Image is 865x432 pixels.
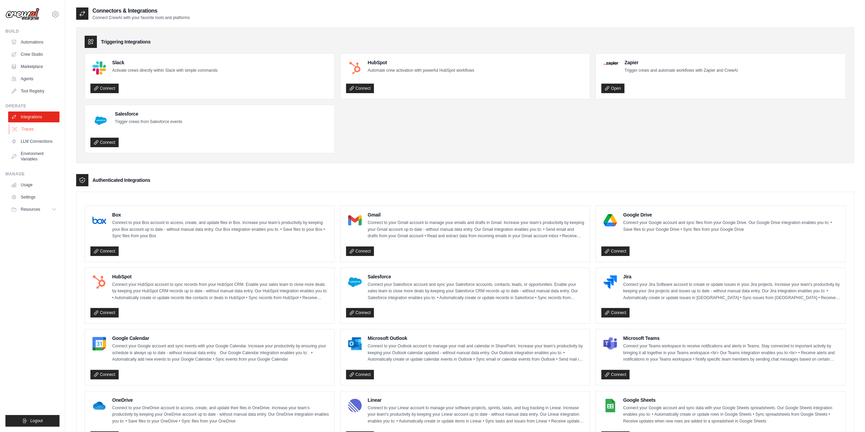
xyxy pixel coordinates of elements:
[603,399,617,412] img: Google Sheets Logo
[601,84,624,93] a: Open
[601,370,629,379] a: Connect
[92,399,106,412] img: OneDrive Logo
[603,213,617,227] img: Google Drive Logo
[112,397,329,403] h4: OneDrive
[8,204,59,215] button: Resources
[348,61,362,75] img: HubSpot Logo
[368,281,585,301] p: Connect your Salesforce account and sync your Salesforce accounts, contacts, leads, or opportunit...
[368,335,585,342] h4: Microsoft Outlook
[5,171,59,177] div: Manage
[603,337,617,350] img: Microsoft Teams Logo
[346,308,374,317] a: Connect
[101,38,151,45] h3: Triggering Integrations
[368,405,585,425] p: Connect to your Linear account to manage your software projects, sprints, tasks, and bug tracking...
[368,343,585,363] p: Connect to your Outlook account to manage your mail and calendar in SharePoint. Increase your tea...
[346,84,374,93] a: Connect
[112,335,329,342] h4: Google Calendar
[624,67,738,74] p: Trigger crews and automate workflows with Zapier and CrewAI
[92,61,106,75] img: Slack Logo
[8,111,59,122] a: Integrations
[368,273,585,280] h4: Salesforce
[8,86,59,97] a: Tool Registry
[90,246,119,256] a: Connect
[112,405,329,425] p: Connect to your OneDrive account to access, create, and update their files in OneDrive. Increase ...
[112,273,329,280] h4: HubSpot
[348,399,362,412] img: Linear Logo
[90,84,119,93] a: Connect
[368,67,474,74] p: Automate crew activation with powerful HubSpot workflows
[623,211,840,218] h4: Google Drive
[92,113,109,129] img: Salesforce Logo
[603,275,617,289] img: Jira Logo
[368,397,585,403] h4: Linear
[21,207,40,212] span: Resources
[348,337,362,350] img: Microsoft Outlook Logo
[112,281,329,301] p: Connect your HubSpot account to sync records from your HubSpot CRM. Enable your sales team to clo...
[112,343,329,363] p: Connect your Google account and sync events with your Google Calendar. Increase your productivity...
[5,29,59,34] div: Build
[92,213,106,227] img: Box Logo
[5,103,59,109] div: Operate
[623,397,840,403] h4: Google Sheets
[601,246,629,256] a: Connect
[368,211,585,218] h4: Gmail
[623,220,840,233] p: Connect your Google account and sync files from your Google Drive. Our Google Drive integration e...
[112,59,218,66] h4: Slack
[112,220,329,240] p: Connect to your Box account to access, create, and update files in Box. Increase your team’s prod...
[90,138,119,147] a: Connect
[30,418,43,424] span: Logout
[112,67,218,74] p: Activate crews directly within Slack with simple commands
[92,177,150,184] h3: Authenticated Integrations
[8,192,59,203] a: Settings
[112,211,329,218] h4: Box
[346,370,374,379] a: Connect
[8,179,59,190] a: Usage
[90,370,119,379] a: Connect
[92,275,106,289] img: HubSpot Logo
[8,148,59,165] a: Environment Variables
[92,7,190,15] h2: Connectors & Integrations
[8,61,59,72] a: Marketplace
[90,308,119,317] a: Connect
[8,49,59,60] a: Crew Studio
[8,73,59,84] a: Agents
[115,119,182,125] p: Trigger crews from Salesforce events
[623,273,840,280] h4: Jira
[623,281,840,301] p: Connect your Jira Software account to create or update issues in your Jira projects. Increase you...
[92,337,106,350] img: Google Calendar Logo
[623,405,840,425] p: Connect your Google account and sync data with your Google Sheets spreadsheets. Our Google Sheets...
[348,213,362,227] img: Gmail Logo
[9,124,60,135] a: Traces
[8,136,59,147] a: LLM Connections
[601,308,629,317] a: Connect
[92,15,190,20] p: Connect CrewAI with your favorite tools and platforms
[624,59,738,66] h4: Zapier
[368,59,474,66] h4: HubSpot
[8,37,59,48] a: Automations
[603,61,618,65] img: Zapier Logo
[346,246,374,256] a: Connect
[115,110,182,117] h4: Salesforce
[348,275,362,289] img: Salesforce Logo
[5,415,59,427] button: Logout
[368,220,585,240] p: Connect to your Gmail account to manage your emails and drafts in Gmail. Increase your team’s pro...
[623,343,840,363] p: Connect your Teams workspace to receive notifications and alerts in Teams. Stay connected to impo...
[5,8,39,21] img: Logo
[623,335,840,342] h4: Microsoft Teams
